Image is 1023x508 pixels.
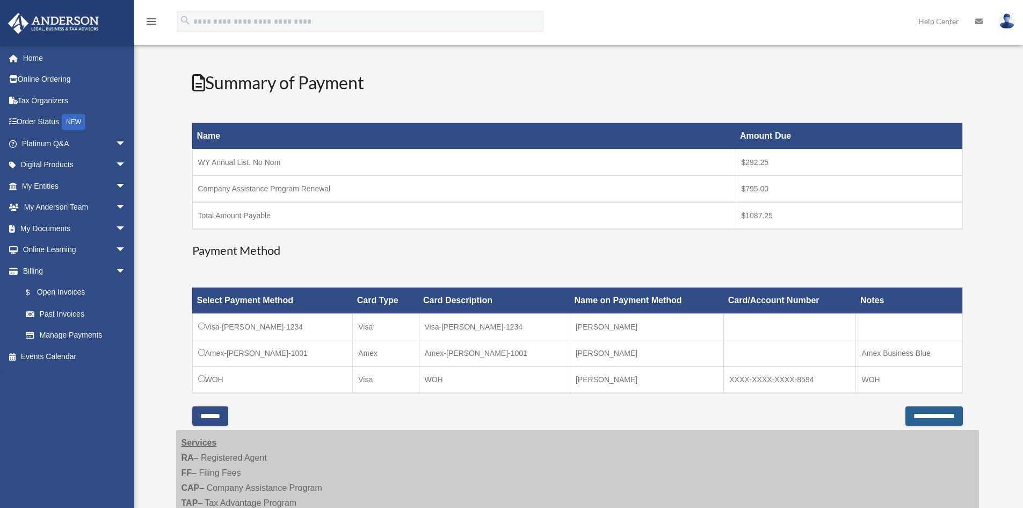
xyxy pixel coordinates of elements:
[145,15,158,28] i: menu
[115,239,137,261] span: arrow_drop_down
[856,288,962,314] th: Notes
[192,123,736,149] th: Name
[353,314,419,340] td: Visa
[8,218,142,239] a: My Documentsarrow_drop_down
[115,154,137,176] span: arrow_drop_down
[856,340,962,367] td: Amex Business Blue
[15,282,132,304] a: $Open Invoices
[724,288,856,314] th: Card/Account Number
[192,314,353,340] td: Visa-[PERSON_NAME]-1234
[182,498,198,507] strong: TAP
[192,340,353,367] td: Amex-[PERSON_NAME]-1001
[192,149,736,176] td: WY Annual List, No Nom
[62,114,85,130] div: NEW
[353,288,419,314] th: Card Type
[8,47,142,69] a: Home
[724,367,856,393] td: XXXX-XXXX-XXXX-8594
[419,340,570,367] td: Amex-[PERSON_NAME]-1001
[570,288,723,314] th: Name on Payment Method
[736,176,962,203] td: $795.00
[179,15,191,26] i: search
[8,90,142,111] a: Tax Organizers
[353,340,419,367] td: Amex
[5,13,102,34] img: Anderson Advisors Platinum Portal
[8,175,142,197] a: My Entitiesarrow_drop_down
[8,197,142,218] a: My Anderson Teamarrow_drop_down
[115,175,137,197] span: arrow_drop_down
[32,286,37,299] span: $
[419,288,570,314] th: Card Description
[8,239,142,261] a: Online Learningarrow_drop_down
[182,453,194,462] strong: RA
[15,303,137,325] a: Past Invoices
[570,314,723,340] td: [PERSON_NAME]
[736,202,962,229] td: $1087.25
[192,202,736,229] td: Total Amount Payable
[115,218,137,240] span: arrow_drop_down
[115,260,137,282] span: arrow_drop_down
[145,19,158,28] a: menu
[8,260,137,282] a: Billingarrow_drop_down
[999,13,1015,29] img: User Pic
[192,288,353,314] th: Select Payment Method
[192,71,963,95] h2: Summary of Payment
[856,367,962,393] td: WOH
[8,346,142,367] a: Events Calendar
[570,367,723,393] td: [PERSON_NAME]
[182,468,192,477] strong: FF
[353,367,419,393] td: Visa
[419,314,570,340] td: Visa-[PERSON_NAME]-1234
[182,438,217,447] strong: Services
[419,367,570,393] td: WOH
[570,340,723,367] td: [PERSON_NAME]
[736,123,962,149] th: Amount Due
[8,154,142,176] a: Digital Productsarrow_drop_down
[182,483,200,492] strong: CAP
[192,176,736,203] td: Company Assistance Program Renewal
[115,133,137,155] span: arrow_drop_down
[736,149,962,176] td: $292.25
[115,197,137,219] span: arrow_drop_down
[192,242,963,259] h3: Payment Method
[8,133,142,154] a: Platinum Q&Aarrow_drop_down
[8,69,142,90] a: Online Ordering
[8,111,142,133] a: Order StatusNEW
[192,367,353,393] td: WOH
[15,325,137,346] a: Manage Payments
